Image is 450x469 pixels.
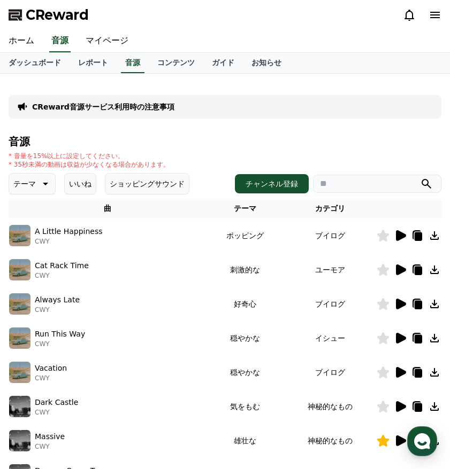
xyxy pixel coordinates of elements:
p: Always Late [35,294,80,306]
th: 曲 [9,199,206,218]
img: music [9,259,30,280]
td: ポッピング [206,218,284,253]
p: テーマ [13,176,36,191]
p: CWY [35,237,103,246]
button: ショッピングサウンド [105,173,189,194]
p: Cat Rack Time [35,260,89,271]
img: music [9,430,30,451]
td: ブイログ [284,218,376,253]
td: 穏やかな [206,321,284,355]
p: Dark Castle [35,397,78,408]
p: CWY [35,340,85,348]
p: CWY [35,442,65,451]
a: 音源 [49,30,71,52]
a: ガイド [203,53,243,73]
p: CWY [35,306,80,314]
td: イシュー [284,321,376,355]
th: テーマ [206,199,284,218]
a: コンテンツ [149,53,203,73]
td: 刺激的な [206,253,284,287]
p: CWY [35,408,78,417]
button: チャンネル登録 [235,174,309,193]
p: CWY [35,374,67,382]
img: music [9,225,30,246]
a: 音源 [121,53,144,73]
img: music [9,362,30,383]
p: * 音量を15%以上に設定してください。 [9,152,170,160]
p: CWY [35,271,89,280]
a: CReward音源サービス利用時の注意事項 [32,101,174,112]
a: マイページ [77,30,137,52]
td: ユーモア [284,253,376,287]
td: 神秘的なもの [284,424,376,458]
td: ブイログ [284,287,376,321]
a: CReward [9,6,89,24]
p: * 35秒未満の動画は収益が少なくなる場合があります。 [9,160,170,169]
p: Vacation [35,363,67,374]
p: A Little Happiness [35,226,103,237]
a: レポート [70,53,117,73]
button: いいね [64,173,96,194]
td: ブイログ [284,355,376,389]
td: 好奇心 [206,287,284,321]
p: Run This Way [35,329,85,340]
img: music [9,396,30,417]
h4: 音源 [9,136,441,147]
th: カテゴリ [284,199,376,218]
a: お知らせ [243,53,290,73]
button: テーマ [9,173,56,194]
p: Massive [35,431,65,442]
td: 穏やかな [206,355,284,389]
td: 神秘的なもの [284,389,376,424]
img: music [9,327,30,349]
span: CReward [26,6,89,24]
td: 雄壮な [206,424,284,458]
img: music [9,293,30,315]
td: 気をもむ [206,389,284,424]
